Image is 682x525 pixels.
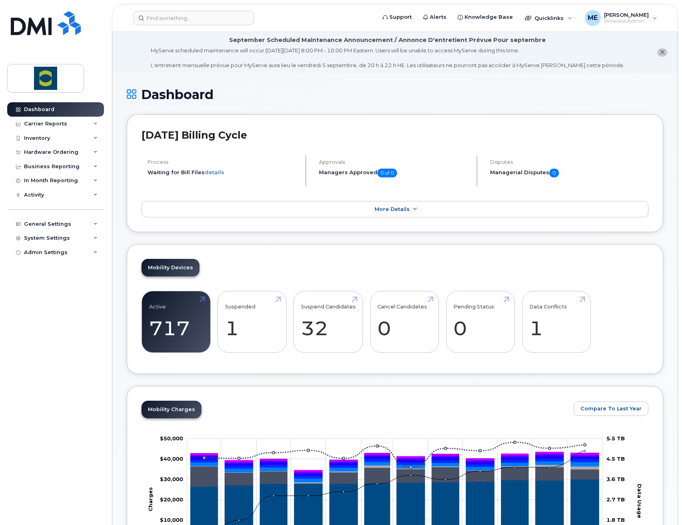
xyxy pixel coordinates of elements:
[319,169,470,177] h5: Managers Approved
[160,435,183,441] g: $0
[191,466,599,486] g: Roaming
[657,48,667,57] button: close notification
[142,259,199,276] a: Mobility Devices
[453,296,507,348] a: Pending Status 0
[229,36,546,44] div: September Scheduled Maintenance Announcement / Annonce D'entretient Prévue Pour septembre
[606,475,625,482] tspan: 3.6 TB
[160,496,183,502] g: $0
[160,496,183,502] tspan: $20,000
[160,455,183,461] tspan: $40,000
[606,496,625,502] tspan: 2.7 TB
[147,487,154,511] tspan: Charges
[205,169,224,175] a: details
[375,206,410,212] span: More Details
[377,169,397,177] span: 0 of 0
[142,129,648,141] h2: [DATE] Billing Cycle
[490,159,648,165] h4: Disputes
[574,402,648,416] button: Compare To Last Year
[160,516,183,523] g: $0
[151,47,624,69] div: MyServe scheduled maintenance will occur [DATE][DATE] 8:00 PM - 10:00 PM Eastern. Users will be u...
[580,405,642,412] span: Compare To Last Year
[377,296,431,348] a: Cancel Candidates 0
[606,435,625,441] tspan: 5.5 TB
[549,169,559,177] span: 0
[636,484,643,518] tspan: Data Usage
[148,169,299,176] li: Waiting for Bill Files
[490,169,648,177] h5: Managerial Disputes
[606,516,625,523] tspan: 1.8 TB
[160,455,183,461] g: $0
[160,475,183,482] tspan: $30,000
[160,475,183,482] g: $0
[319,159,470,165] h4: Approvals
[142,401,201,418] a: Mobility Charges
[149,296,203,348] a: Active 717
[225,296,279,348] a: Suspended 1
[301,296,356,348] a: Suspend Candidates 32
[127,87,663,101] h1: Dashboard
[529,296,583,348] a: Data Conflicts 1
[160,516,183,523] tspan: $10,000
[606,455,625,461] tspan: 4.5 TB
[148,159,299,165] h4: Process
[160,435,183,441] tspan: $50,000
